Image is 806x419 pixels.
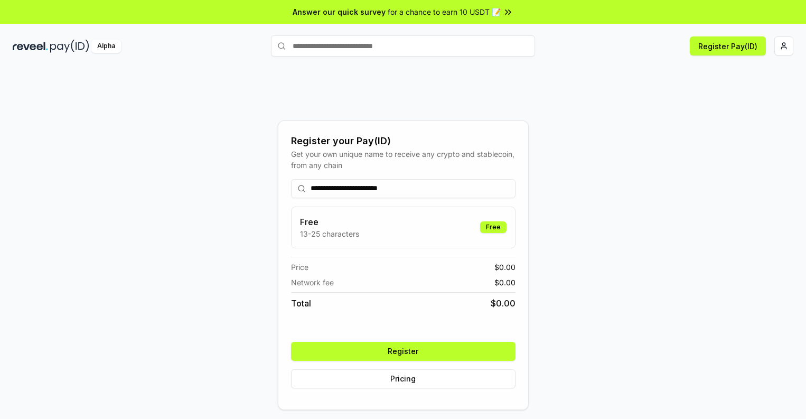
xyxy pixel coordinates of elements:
[91,40,121,53] div: Alpha
[491,297,516,310] span: $ 0.00
[291,297,311,310] span: Total
[690,36,766,55] button: Register Pay(ID)
[291,148,516,171] div: Get your own unique name to receive any crypto and stablecoin, from any chain
[300,228,359,239] p: 13-25 characters
[291,277,334,288] span: Network fee
[300,216,359,228] h3: Free
[494,262,516,273] span: $ 0.00
[291,342,516,361] button: Register
[494,277,516,288] span: $ 0.00
[480,221,507,233] div: Free
[50,40,89,53] img: pay_id
[388,6,501,17] span: for a chance to earn 10 USDT 📝
[13,40,48,53] img: reveel_dark
[291,262,308,273] span: Price
[291,134,516,148] div: Register your Pay(ID)
[291,369,516,388] button: Pricing
[293,6,386,17] span: Answer our quick survey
